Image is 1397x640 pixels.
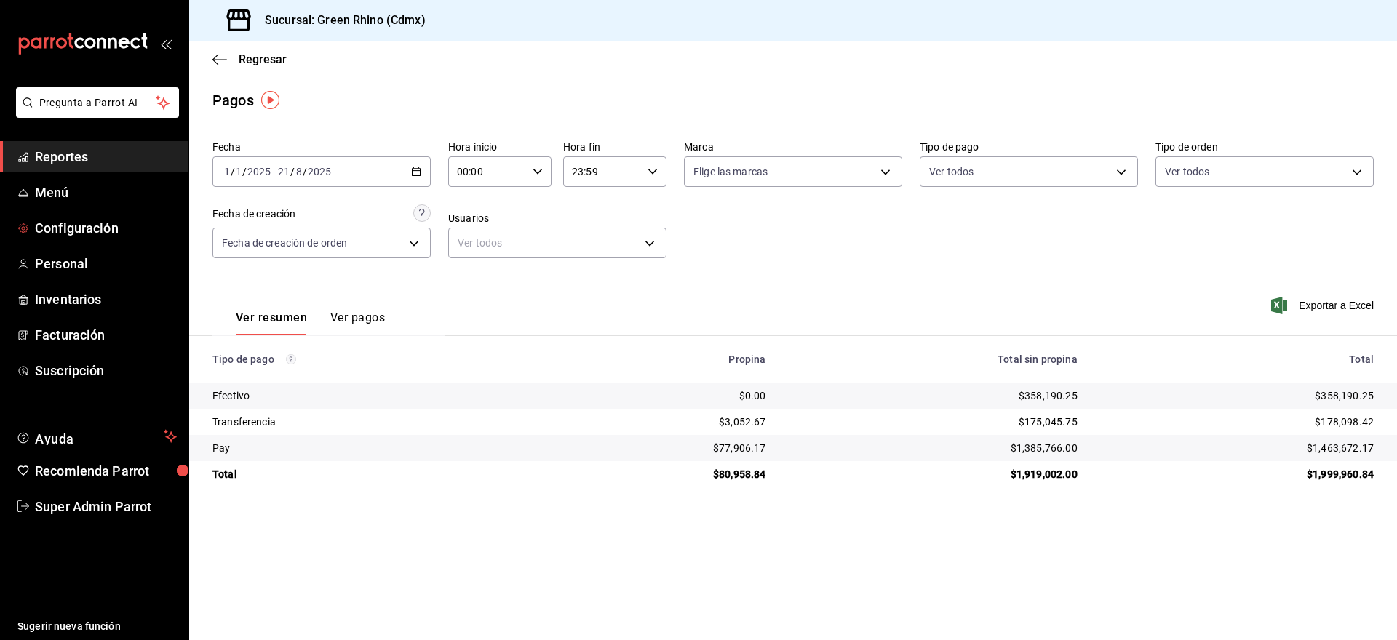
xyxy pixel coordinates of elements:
[35,289,177,309] span: Inventarios
[789,388,1078,403] div: $358,190.25
[212,415,536,429] div: Transferencia
[1101,467,1374,481] div: $1,999,960.84
[35,428,158,445] span: Ayuda
[212,207,295,222] div: Fecha de creación
[1101,388,1374,403] div: $358,190.25
[239,52,287,66] span: Regresar
[212,52,287,66] button: Regresar
[212,142,431,152] label: Fecha
[16,87,179,118] button: Pregunta a Parrot AI
[35,147,177,167] span: Reportes
[1155,142,1374,152] label: Tipo de orden
[277,166,290,177] input: --
[448,142,552,152] label: Hora inicio
[295,166,303,177] input: --
[1274,297,1374,314] button: Exportar a Excel
[563,142,666,152] label: Hora fin
[693,164,768,179] span: Elige las marcas
[212,441,536,455] div: Pay
[1101,353,1374,365] div: Total
[17,619,177,634] span: Sugerir nueva función
[920,142,1138,152] label: Tipo de pago
[10,105,179,121] a: Pregunta a Parrot AI
[235,166,242,177] input: --
[559,388,765,403] div: $0.00
[35,461,177,481] span: Recomienda Parrot
[212,353,536,365] div: Tipo de pago
[684,142,902,152] label: Marca
[789,467,1078,481] div: $1,919,002.00
[35,497,177,516] span: Super Admin Parrot
[222,236,347,250] span: Fecha de creación de orden
[236,311,307,335] button: Ver resumen
[1101,415,1374,429] div: $178,098.42
[242,166,247,177] span: /
[1165,164,1209,179] span: Ver todos
[212,89,254,111] div: Pagos
[789,415,1078,429] div: $175,045.75
[307,166,332,177] input: ----
[223,166,231,177] input: --
[236,311,385,335] div: navigation tabs
[160,38,172,49] button: open_drawer_menu
[559,353,765,365] div: Propina
[212,388,536,403] div: Efectivo
[789,441,1078,455] div: $1,385,766.00
[35,218,177,238] span: Configuración
[286,354,296,364] svg: Los pagos realizados con Pay y otras terminales son montos brutos.
[35,183,177,202] span: Menú
[290,166,295,177] span: /
[929,164,974,179] span: Ver todos
[247,166,271,177] input: ----
[559,467,765,481] div: $80,958.84
[39,95,156,111] span: Pregunta a Parrot AI
[330,311,385,335] button: Ver pagos
[212,467,536,481] div: Total
[448,213,666,223] label: Usuarios
[559,441,765,455] div: $77,906.17
[303,166,307,177] span: /
[789,353,1078,365] div: Total sin propina
[253,12,426,29] h3: Sucursal: Green Rhino (Cdmx)
[559,415,765,429] div: $3,052.67
[448,228,666,258] div: Ver todos
[35,361,177,380] span: Suscripción
[35,325,177,345] span: Facturación
[261,91,279,109] img: Tooltip marker
[35,254,177,273] span: Personal
[273,166,276,177] span: -
[1101,441,1374,455] div: $1,463,672.17
[231,166,235,177] span: /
